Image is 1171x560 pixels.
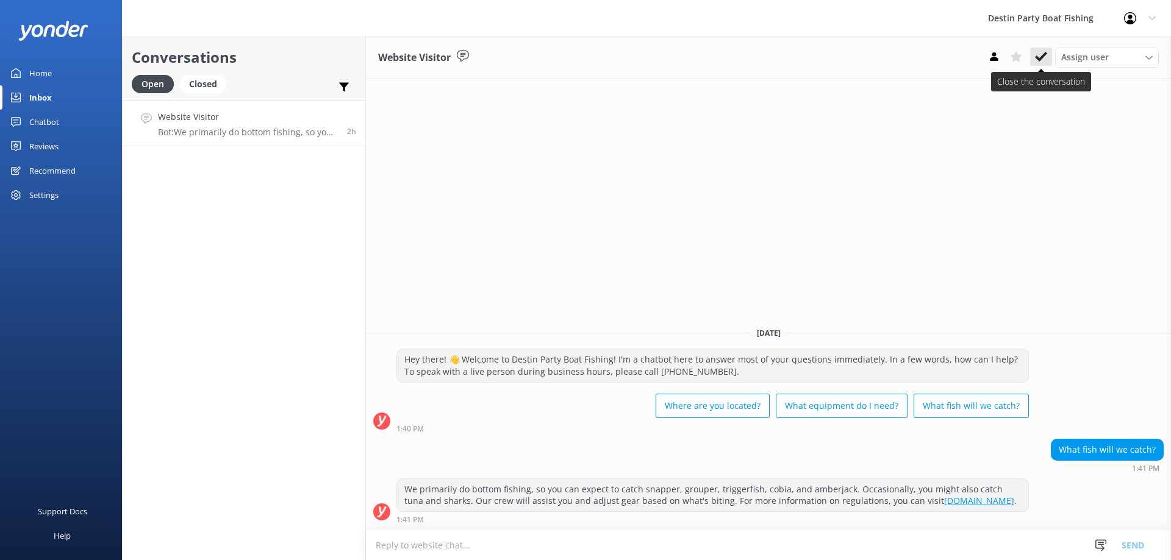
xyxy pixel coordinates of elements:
[29,158,76,183] div: Recommend
[914,394,1029,418] button: What fish will we catch?
[1051,464,1164,472] div: Aug 31 2025 01:41pm (UTC -05:00) America/Cancun
[750,328,788,338] span: [DATE]
[378,50,451,66] h3: Website Visitor
[1061,51,1109,64] span: Assign user
[29,183,59,207] div: Settings
[38,499,87,523] div: Support Docs
[944,495,1014,506] a: [DOMAIN_NAME]
[1055,48,1159,67] div: Assign User
[396,425,424,433] strong: 1:40 PM
[132,77,180,90] a: Open
[656,394,770,418] button: Where are you located?
[54,523,71,548] div: Help
[29,134,59,158] div: Reviews
[397,349,1028,381] div: Hey there! 👋 Welcome to Destin Party Boat Fishing! I'm a chatbot here to answer most of your ques...
[347,126,356,136] span: Aug 31 2025 01:41pm (UTC -05:00) America/Cancun
[29,85,52,110] div: Inbox
[397,479,1028,511] div: We primarily do bottom fishing, so you can expect to catch snapper, grouper, triggerfish, cobia, ...
[396,424,1029,433] div: Aug 31 2025 01:40pm (UTC -05:00) America/Cancun
[1051,439,1163,460] div: What fish will we catch?
[158,127,338,138] p: Bot: We primarily do bottom fishing, so you can expect to catch snapper, grouper, triggerfish, co...
[776,394,908,418] button: What equipment do I need?
[123,101,365,146] a: Website VisitorBot:We primarily do bottom fishing, so you can expect to catch snapper, grouper, t...
[1132,465,1159,472] strong: 1:41 PM
[29,110,59,134] div: Chatbot
[180,75,226,93] div: Closed
[132,46,356,69] h2: Conversations
[396,515,1029,523] div: Aug 31 2025 01:41pm (UTC -05:00) America/Cancun
[132,75,174,93] div: Open
[158,110,338,124] h4: Website Visitor
[29,61,52,85] div: Home
[396,516,424,523] strong: 1:41 PM
[18,21,88,41] img: yonder-white-logo.png
[180,77,232,90] a: Closed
